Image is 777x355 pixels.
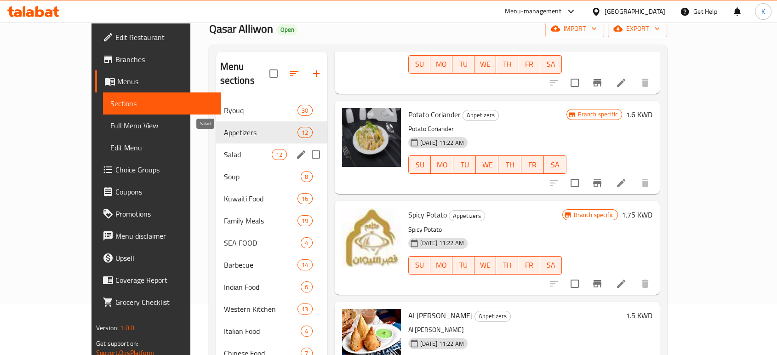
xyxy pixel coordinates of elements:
[297,303,312,315] div: items
[449,211,485,221] span: Appetizers
[216,320,327,342] div: Italian Food4
[565,173,584,193] span: Select to update
[525,158,540,172] span: FR
[297,259,312,270] div: items
[634,273,656,295] button: delete
[95,225,221,247] a: Menu disclaimer
[616,278,627,289] a: Edit menu item
[412,158,428,172] span: SU
[223,303,297,315] span: Western Kitchen
[408,208,447,222] span: Spicy Potato
[548,158,563,172] span: SA
[298,106,312,115] span: 30
[540,256,562,275] button: SA
[298,217,312,225] span: 19
[476,155,498,174] button: WE
[544,155,566,174] button: SA
[110,98,214,109] span: Sections
[297,105,312,116] div: items
[500,57,514,71] span: TH
[216,121,327,143] div: Appetizers12
[264,64,283,83] span: Select all sections
[626,108,652,121] h6: 1.6 KWD
[553,23,597,34] span: import
[120,322,135,334] span: 1.0.0
[478,258,493,272] span: WE
[430,55,452,74] button: MO
[408,324,622,336] p: Al [PERSON_NAME]
[115,164,214,175] span: Choice Groups
[605,6,665,17] div: [GEOGRAPHIC_DATA]
[301,239,312,247] span: 4
[449,210,485,221] div: Appetizers
[96,338,138,349] span: Get support on:
[216,298,327,320] div: Western Kitchen13
[634,72,656,94] button: delete
[500,258,514,272] span: TH
[301,171,312,182] div: items
[216,188,327,210] div: Kuwaiti Food16
[522,258,537,272] span: FR
[586,273,608,295] button: Branch-specific-item
[223,149,272,160] span: Salad
[115,252,214,263] span: Upsell
[223,193,297,204] span: Kuwaiti Food
[544,258,559,272] span: SA
[502,158,517,172] span: TH
[223,281,301,292] span: Indian Food
[342,108,401,167] img: Potato Coriander
[216,99,327,121] div: Ryouq30
[456,258,471,272] span: TU
[223,237,301,248] span: SEA FOOD
[223,215,297,226] span: Family Meals
[565,73,584,92] span: Select to update
[622,208,652,221] h6: 1.75 KWD
[496,256,518,275] button: TH
[544,57,559,71] span: SA
[223,326,301,337] span: Italian Food
[223,127,297,138] div: Appetizers
[115,186,214,197] span: Coupons
[115,32,214,43] span: Edit Restaurant
[761,6,765,17] span: K
[434,57,449,71] span: MO
[117,76,214,87] span: Menus
[431,155,453,174] button: MO
[223,171,301,182] span: Soup
[608,20,667,37] button: export
[518,256,540,275] button: FR
[498,155,521,174] button: TH
[474,55,497,74] button: WE
[496,55,518,74] button: TH
[223,105,297,116] span: Ryouq
[216,210,327,232] div: Family Meals19
[301,326,312,337] div: items
[95,26,221,48] a: Edit Restaurant
[301,237,312,248] div: items
[518,55,540,74] button: FR
[540,55,562,74] button: SA
[95,269,221,291] a: Coverage Report
[615,23,660,34] span: export
[301,172,312,181] span: 8
[626,309,652,322] h6: 1.5 KWD
[474,256,497,275] button: WE
[545,20,604,37] button: import
[456,57,471,71] span: TU
[301,281,312,292] div: items
[452,55,474,74] button: TU
[283,63,305,85] span: Sort sections
[103,137,221,159] a: Edit Menu
[223,259,297,270] span: Barbecue
[294,148,308,161] button: edit
[115,230,214,241] span: Menu disclaimer
[115,275,214,286] span: Coverage Report
[408,108,461,121] span: Potato Coriander
[570,211,617,219] span: Branch specific
[115,54,214,65] span: Branches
